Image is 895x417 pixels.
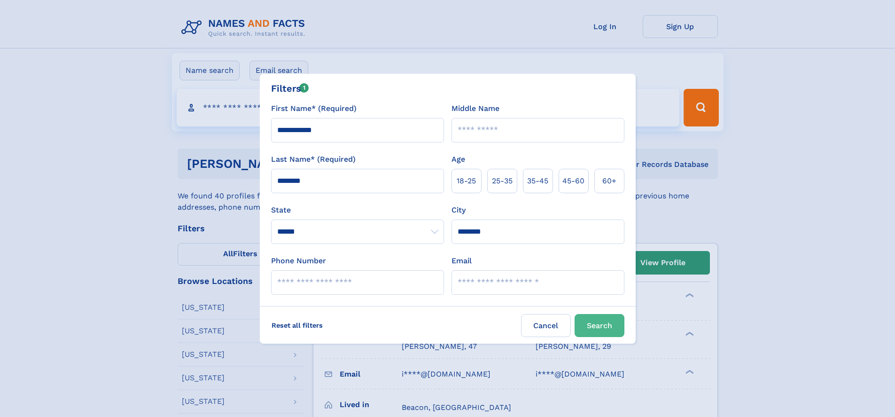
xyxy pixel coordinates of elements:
label: Middle Name [451,103,499,114]
span: 25‑35 [492,175,513,187]
label: State [271,205,444,216]
span: 60+ [602,175,616,187]
label: Cancel [521,314,571,337]
label: Reset all filters [265,314,329,337]
label: First Name* (Required) [271,103,357,114]
span: 35‑45 [527,175,548,187]
span: 45‑60 [562,175,584,187]
div: Filters [271,81,309,95]
label: City [451,205,466,216]
button: Search [575,314,624,337]
span: 18‑25 [457,175,476,187]
label: Email [451,255,472,267]
label: Age [451,154,465,165]
label: Last Name* (Required) [271,154,356,165]
label: Phone Number [271,255,326,267]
